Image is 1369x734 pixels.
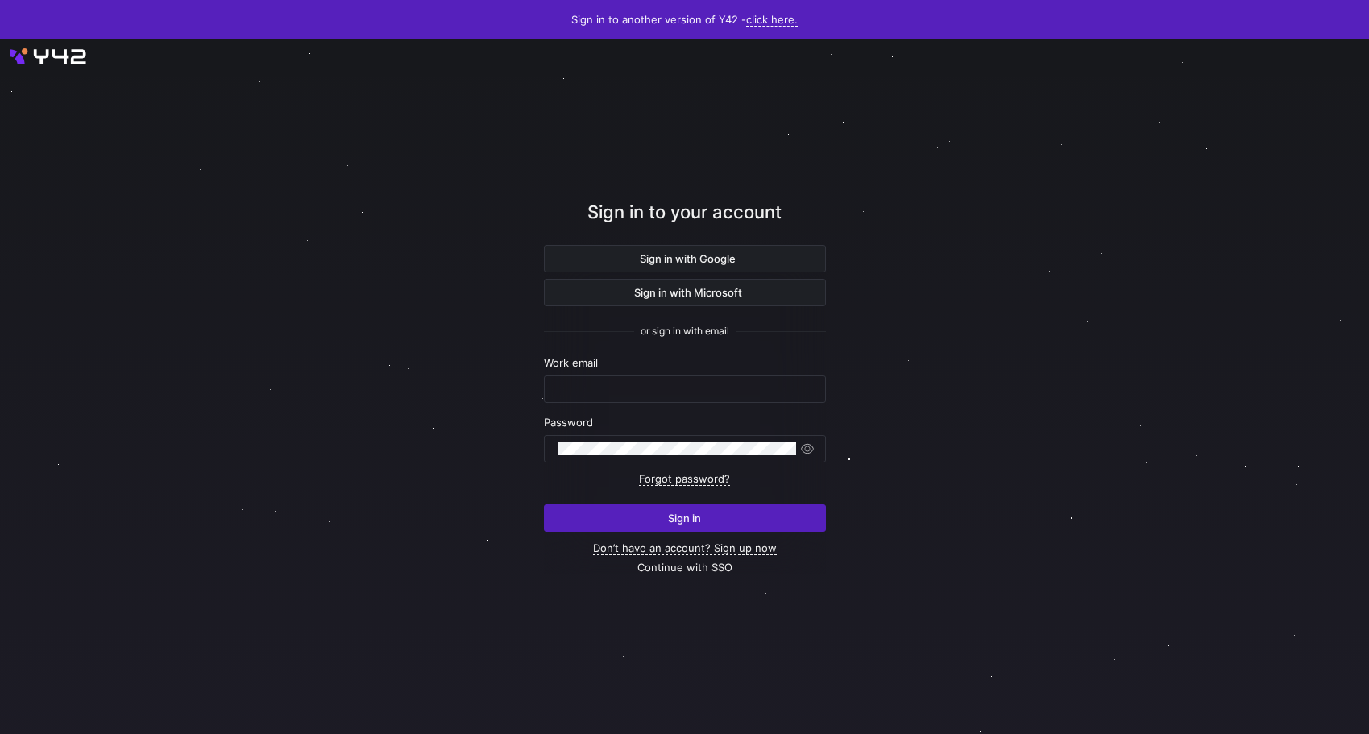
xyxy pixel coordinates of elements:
[544,504,826,532] button: Sign in
[633,252,736,265] span: Sign in with Google
[544,199,826,245] div: Sign in to your account
[544,279,826,306] button: Sign in with Microsoft
[639,472,730,486] a: Forgot password?
[593,541,777,555] a: Don’t have an account? Sign up now
[544,245,826,272] button: Sign in with Google
[628,286,742,299] span: Sign in with Microsoft
[641,326,729,337] span: or sign in with email
[637,561,732,574] a: Continue with SSO
[544,416,593,429] span: Password
[746,13,798,27] a: click here.
[544,356,598,369] span: Work email
[668,512,701,525] span: Sign in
